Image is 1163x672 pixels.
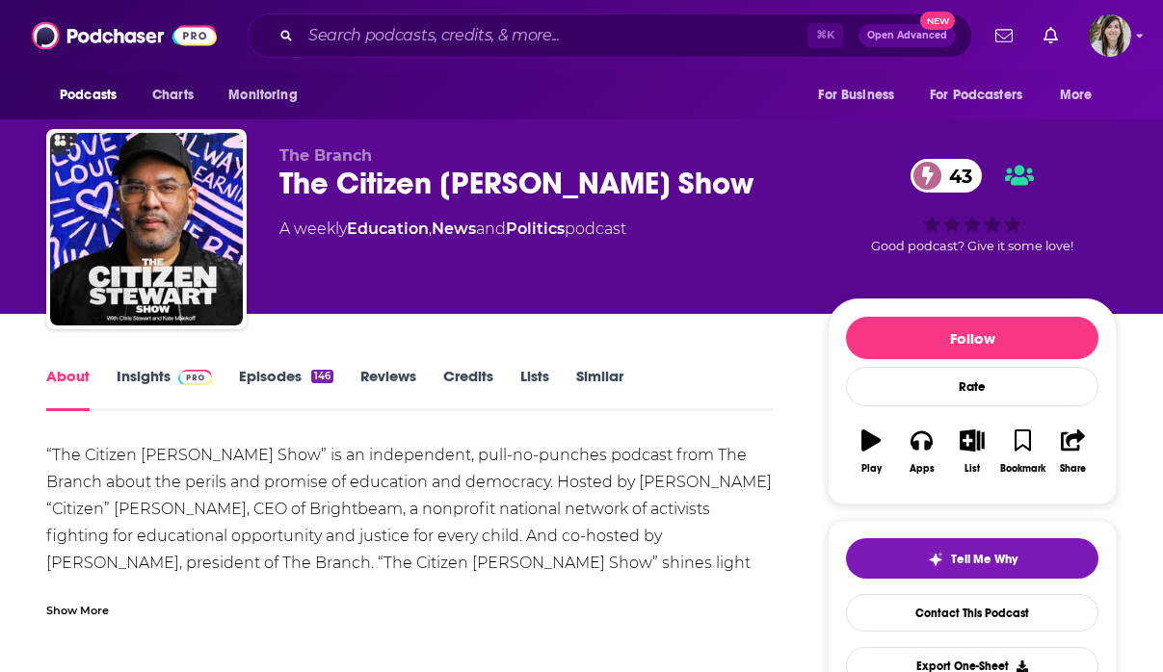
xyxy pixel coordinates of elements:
[988,19,1020,52] a: Show notifications dropdown
[311,370,333,383] div: 146
[951,552,1018,567] span: Tell Me Why
[1089,14,1131,57] button: Show profile menu
[60,82,117,109] span: Podcasts
[965,463,980,475] div: List
[911,159,982,193] a: 43
[117,367,212,411] a: InsightsPodchaser Pro
[50,133,243,325] img: The Citizen Stewart Show
[32,17,217,54] img: Podchaser - Follow, Share and Rate Podcasts
[807,23,843,48] span: ⌘ K
[1060,82,1093,109] span: More
[1089,14,1131,57] img: User Profile
[46,367,90,411] a: About
[520,367,549,411] a: Lists
[947,417,997,486] button: List
[846,538,1098,579] button: tell me why sparkleTell Me Why
[178,370,212,385] img: Podchaser Pro
[476,220,506,238] span: and
[152,82,194,109] span: Charts
[920,12,955,30] span: New
[1046,77,1117,114] button: open menu
[997,417,1047,486] button: Bookmark
[228,82,297,109] span: Monitoring
[347,220,429,238] a: Education
[871,239,1073,253] span: Good podcast? Give it some love!
[896,417,946,486] button: Apps
[846,417,896,486] button: Play
[859,24,956,47] button: Open AdvancedNew
[928,552,943,567] img: tell me why sparkle
[1036,19,1066,52] a: Show notifications dropdown
[1089,14,1131,57] span: Logged in as devinandrade
[46,442,774,658] div: “The Citizen [PERSON_NAME] Show” is an independent, pull-no-punches podcast from The Branch about...
[46,77,142,114] button: open menu
[432,220,476,238] a: News
[215,77,322,114] button: open menu
[917,77,1050,114] button: open menu
[248,13,972,58] div: Search podcasts, credits, & more...
[828,146,1117,266] div: 43Good podcast? Give it some love!
[279,218,626,241] div: A weekly podcast
[910,463,935,475] div: Apps
[1048,417,1098,486] button: Share
[818,82,894,109] span: For Business
[867,31,947,40] span: Open Advanced
[443,367,493,411] a: Credits
[1000,463,1045,475] div: Bookmark
[429,220,432,238] span: ,
[360,367,416,411] a: Reviews
[576,367,623,411] a: Similar
[805,77,918,114] button: open menu
[861,463,882,475] div: Play
[239,367,333,411] a: Episodes146
[140,77,205,114] a: Charts
[930,159,982,193] span: 43
[1060,463,1086,475] div: Share
[846,367,1098,406] div: Rate
[279,146,372,165] span: The Branch
[301,20,807,51] input: Search podcasts, credits, & more...
[930,82,1022,109] span: For Podcasters
[846,317,1098,359] button: Follow
[846,594,1098,632] a: Contact This Podcast
[506,220,565,238] a: Politics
